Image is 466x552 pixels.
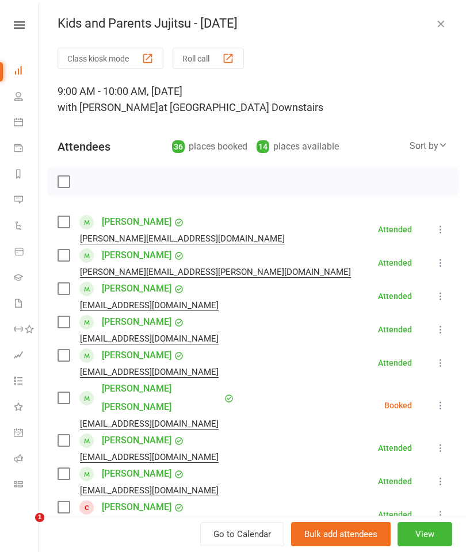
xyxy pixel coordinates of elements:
[14,162,40,188] a: Reports
[14,447,40,473] a: Roll call kiosk mode
[14,110,40,136] a: Calendar
[14,421,40,447] a: General attendance kiosk mode
[257,140,269,153] div: 14
[14,85,40,110] a: People
[410,139,448,154] div: Sort by
[14,343,40,369] a: Assessments
[58,139,110,155] div: Attendees
[378,477,412,485] div: Attended
[102,246,171,264] a: [PERSON_NAME]
[102,465,171,483] a: [PERSON_NAME]
[14,395,40,421] a: What's New
[173,48,244,69] button: Roll call
[200,522,284,546] a: Go to Calendar
[14,240,40,266] a: Product Sales
[378,511,412,519] div: Attended
[14,473,40,499] a: Class kiosk mode
[102,498,171,516] a: [PERSON_NAME]
[102,313,171,331] a: [PERSON_NAME]
[58,48,163,69] button: Class kiosk mode
[14,136,40,162] a: Payments
[378,259,412,267] div: Attended
[58,101,158,113] span: with [PERSON_NAME]
[257,139,339,155] div: places available
[12,513,39,540] iframe: Intercom live chat
[172,140,185,153] div: 36
[172,139,247,155] div: places booked
[58,83,448,116] div: 9:00 AM - 10:00 AM, [DATE]
[102,379,221,416] a: [PERSON_NAME] [PERSON_NAME]
[102,431,171,450] a: [PERSON_NAME]
[398,522,452,546] button: View
[378,225,412,233] div: Attended
[378,444,412,452] div: Attended
[378,325,412,333] div: Attended
[102,346,171,365] a: [PERSON_NAME]
[102,279,171,298] a: [PERSON_NAME]
[384,401,412,409] div: Booked
[14,59,40,85] a: Dashboard
[291,522,391,546] button: Bulk add attendees
[158,101,323,113] span: at [GEOGRAPHIC_DATA] Downstairs
[35,513,44,522] span: 1
[102,213,171,231] a: [PERSON_NAME]
[378,292,412,300] div: Attended
[39,16,466,31] div: Kids and Parents Jujitsu - [DATE]
[378,359,412,367] div: Attended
